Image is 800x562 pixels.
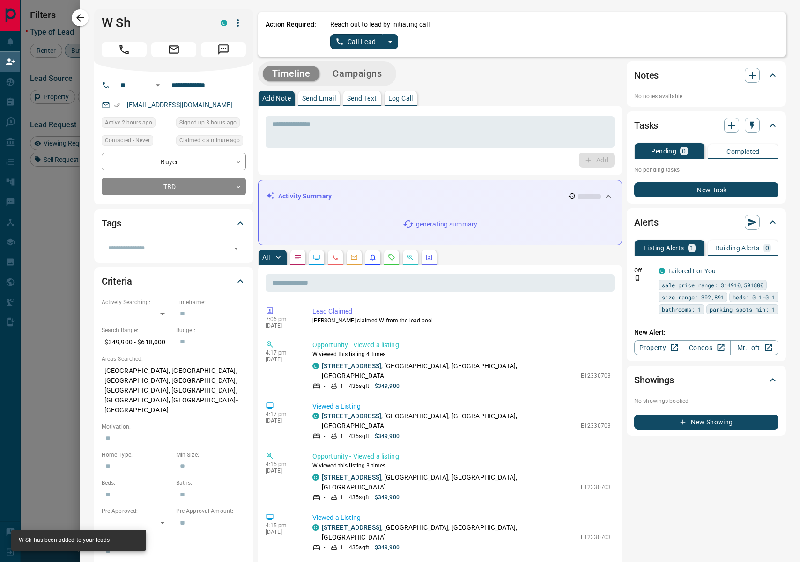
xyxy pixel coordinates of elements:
p: - [324,432,325,440]
span: Contacted - Never [105,136,150,145]
p: 4:17 pm [266,350,298,356]
h1: W Sh [102,15,207,30]
button: New Showing [634,415,778,430]
svg: Listing Alerts [369,254,377,261]
p: Areas Searched: [102,355,246,363]
p: Search Range: [102,326,171,335]
p: Opportunity - Viewed a listing [312,340,611,350]
p: Building Alerts [715,245,760,251]
span: size range: 392,891 [662,292,724,302]
h2: Tasks [634,118,658,133]
p: W viewed this listing 4 times [312,350,611,358]
p: - [324,543,325,552]
p: Off [634,266,653,275]
p: Activity Summary [278,191,332,201]
p: 435 sqft [349,382,369,390]
p: Lead Claimed [312,307,611,316]
p: , [GEOGRAPHIC_DATA], [GEOGRAPHIC_DATA], [GEOGRAPHIC_DATA] [322,523,576,542]
p: 435 sqft [349,543,369,552]
p: Pre-Approval Amount: [176,507,246,515]
button: Open [152,80,163,91]
button: Call Lead [330,34,382,49]
p: W viewed this listing 3 times [312,461,611,470]
span: Active 2 hours ago [105,118,152,127]
p: Beds: [102,479,171,487]
button: New Task [634,182,778,197]
p: generating summary [416,219,477,229]
p: - [324,493,325,502]
p: 1 [340,543,343,552]
svg: Notes [294,254,302,261]
p: [DATE] [266,529,298,535]
a: [STREET_ADDRESS] [322,412,381,420]
p: New Alert: [634,328,778,337]
a: Property [634,340,682,355]
button: Open [230,242,243,255]
p: $349,900 [375,543,400,552]
p: 1 [690,245,694,251]
p: [DATE] [266,417,298,424]
div: split button [330,34,398,49]
div: condos.ca [312,524,319,531]
div: Tags [102,212,246,234]
a: [EMAIL_ADDRESS][DOMAIN_NAME] [127,101,233,109]
div: Sun Aug 17 2025 [176,135,246,148]
svg: Email Verified [114,102,120,109]
p: No showings booked [634,397,778,405]
p: $349,900 - $618,000 [102,335,171,350]
p: - [324,382,325,390]
p: Credit Score: [102,535,246,543]
span: sale price range: 314910,591800 [662,280,763,290]
p: E12330703 [581,372,611,380]
p: Timeframe: [176,298,246,307]
a: [STREET_ADDRESS] [322,474,381,481]
div: Criteria [102,270,246,292]
div: W Sh has been added to your leads [19,533,110,548]
p: 1 [340,432,343,440]
a: [STREET_ADDRESS] [322,362,381,370]
div: Tasks [634,114,778,137]
p: $349,900 [375,432,400,440]
p: $349,900 [375,382,400,390]
p: Action Required: [266,20,316,49]
a: Condos [682,340,730,355]
p: , [GEOGRAPHIC_DATA], [GEOGRAPHIC_DATA], [GEOGRAPHIC_DATA] [322,473,576,492]
span: Call [102,42,147,57]
a: [STREET_ADDRESS] [322,524,381,531]
p: Add Note [262,95,291,102]
p: [GEOGRAPHIC_DATA], [GEOGRAPHIC_DATA], [GEOGRAPHIC_DATA], [GEOGRAPHIC_DATA], [GEOGRAPHIC_DATA], [G... [102,363,246,418]
svg: Opportunities [407,254,414,261]
p: 1 [340,382,343,390]
button: Campaigns [323,66,391,81]
p: Reach out to lead by initiating call [330,20,430,29]
svg: Requests [388,254,395,261]
h2: Criteria [102,274,132,289]
p: Viewed a Listing [312,513,611,523]
p: No pending tasks [634,163,778,177]
p: Completed [726,148,760,155]
button: Timeline [263,66,320,81]
span: Signed up 3 hours ago [179,118,237,127]
div: Sun Aug 17 2025 [176,117,246,131]
div: condos.ca [221,20,227,26]
p: 0 [682,148,686,154]
span: bathrooms: 1 [662,305,701,314]
p: Pre-Approved: [102,507,171,515]
p: All [262,254,270,261]
div: Alerts [634,211,778,234]
p: Log Call [388,95,413,102]
p: 7:06 pm [266,316,298,322]
p: $349,900 [375,493,400,502]
p: E12330703 [581,483,611,491]
p: E12330703 [581,533,611,541]
p: Send Email [302,95,336,102]
p: 0 [765,245,769,251]
p: E12330703 [581,422,611,430]
div: Activity Summary [266,188,614,205]
div: Buyer [102,153,246,170]
p: Budget: [176,326,246,335]
div: condos.ca [312,474,319,481]
p: 4:15 pm [266,461,298,467]
div: TBD [102,178,246,195]
p: 435 sqft [349,493,369,502]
